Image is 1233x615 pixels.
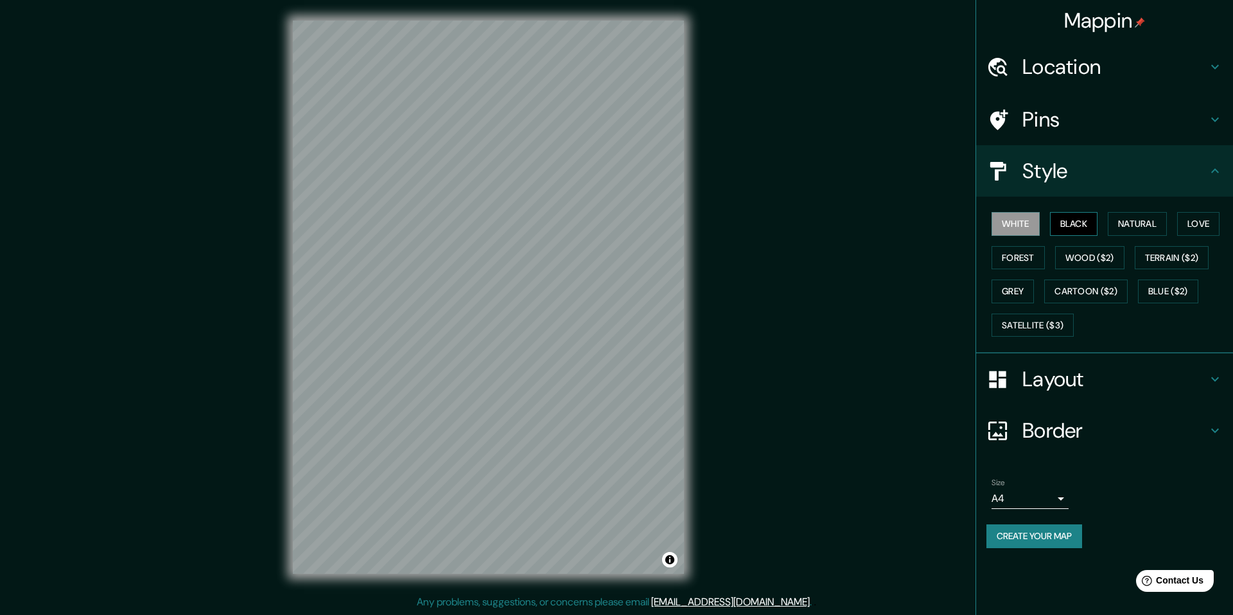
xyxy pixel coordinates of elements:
[1044,280,1128,303] button: Cartoon ($2)
[976,145,1233,197] div: Style
[1022,107,1207,132] h4: Pins
[1177,212,1220,236] button: Love
[986,524,1082,548] button: Create your map
[1022,158,1207,184] h4: Style
[814,594,816,610] div: .
[976,94,1233,145] div: Pins
[992,314,1074,337] button: Satellite ($3)
[417,594,812,610] p: Any problems, suggestions, or concerns please email .
[651,595,810,609] a: [EMAIL_ADDRESS][DOMAIN_NAME]
[1135,17,1145,28] img: pin-icon.png
[992,246,1045,270] button: Forest
[992,488,1069,509] div: A4
[1108,212,1167,236] button: Natural
[1055,246,1124,270] button: Wood ($2)
[1119,565,1219,601] iframe: Help widget launcher
[812,594,814,610] div: .
[1050,212,1098,236] button: Black
[976,353,1233,405] div: Layout
[1064,8,1146,33] h4: Mappin
[1135,246,1209,270] button: Terrain ($2)
[1138,280,1198,303] button: Blue ($2)
[1022,54,1207,80] h4: Location
[976,41,1233,93] div: Location
[1022,366,1207,392] h4: Layout
[992,477,1005,488] label: Size
[992,212,1040,236] button: White
[992,280,1034,303] button: Grey
[293,21,684,574] canvas: Map
[976,405,1233,456] div: Border
[662,552,678,567] button: Toggle attribution
[1022,418,1207,443] h4: Border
